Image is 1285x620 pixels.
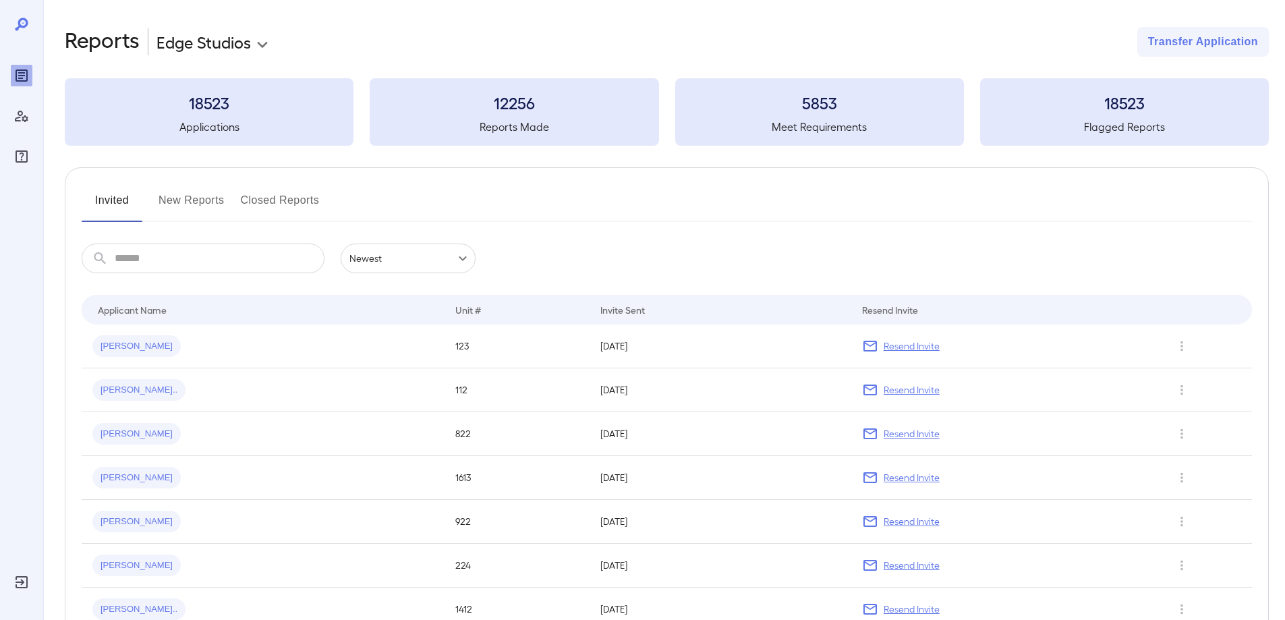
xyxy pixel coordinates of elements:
[884,383,940,397] p: Resend Invite
[445,456,590,500] td: 1613
[862,302,918,318] div: Resend Invite
[11,65,32,86] div: Reports
[11,105,32,127] div: Manage Users
[370,119,658,135] h5: Reports Made
[92,559,181,572] span: [PERSON_NAME]
[65,92,353,113] h3: 18523
[675,92,964,113] h3: 5853
[884,427,940,441] p: Resend Invite
[65,78,1269,146] summary: 18523Applications12256Reports Made5853Meet Requirements18523Flagged Reports
[92,515,181,528] span: [PERSON_NAME]
[341,244,476,273] div: Newest
[1171,555,1193,576] button: Row Actions
[590,412,851,456] td: [DATE]
[82,190,142,222] button: Invited
[1171,423,1193,445] button: Row Actions
[65,119,353,135] h5: Applications
[980,119,1269,135] h5: Flagged Reports
[445,544,590,588] td: 224
[92,340,181,353] span: [PERSON_NAME]
[98,302,167,318] div: Applicant Name
[600,302,645,318] div: Invite Sent
[884,471,940,484] p: Resend Invite
[884,602,940,616] p: Resend Invite
[445,325,590,368] td: 123
[590,325,851,368] td: [DATE]
[11,146,32,167] div: FAQ
[1171,335,1193,357] button: Row Actions
[156,31,251,53] p: Edge Studios
[884,515,940,528] p: Resend Invite
[92,603,185,616] span: [PERSON_NAME]..
[590,500,851,544] td: [DATE]
[92,472,181,484] span: [PERSON_NAME]
[455,302,481,318] div: Unit #
[159,190,225,222] button: New Reports
[1137,27,1269,57] button: Transfer Application
[241,190,320,222] button: Closed Reports
[980,92,1269,113] h3: 18523
[445,500,590,544] td: 922
[92,428,181,441] span: [PERSON_NAME]
[92,384,185,397] span: [PERSON_NAME]..
[675,119,964,135] h5: Meet Requirements
[65,27,140,57] h2: Reports
[1171,598,1193,620] button: Row Actions
[370,92,658,113] h3: 12256
[1171,467,1193,488] button: Row Actions
[884,339,940,353] p: Resend Invite
[590,456,851,500] td: [DATE]
[445,412,590,456] td: 822
[1171,511,1193,532] button: Row Actions
[590,368,851,412] td: [DATE]
[445,368,590,412] td: 112
[11,571,32,593] div: Log Out
[1171,379,1193,401] button: Row Actions
[884,559,940,572] p: Resend Invite
[590,544,851,588] td: [DATE]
